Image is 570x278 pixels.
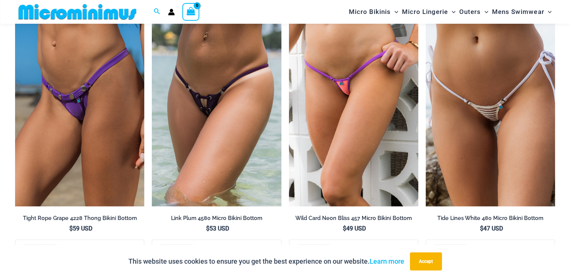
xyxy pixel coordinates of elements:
[15,13,144,207] img: Tight Rope Grape 4228 Thong Bottom 01
[152,215,281,225] a: Link Plum 4580 Micro Bikini Bottom
[15,215,144,222] h2: Tight Rope Grape 4228 Thong Bikini Bottom
[410,252,442,270] button: Accept
[402,2,448,21] span: Micro Lingerie
[346,1,555,23] nav: Site Navigation
[544,2,552,21] span: Menu Toggle
[457,2,490,21] a: OutersMenu ToggleMenu Toggle
[391,2,398,21] span: Menu Toggle
[343,225,366,232] bdi: 49 USD
[152,13,281,207] a: Link Plum 4580 Micro 01Link Plum 4580 Micro 02Link Plum 4580 Micro 02
[15,3,139,20] img: MM SHOP LOGO FLAT
[206,225,209,232] span: $
[152,13,281,207] img: Link Plum 4580 Micro 01
[168,9,175,15] a: Account icon link
[459,2,481,21] span: Outers
[289,215,418,222] h2: Wild Card Neon Bliss 457 Micro Bikini Bottom
[490,2,553,21] a: Mens SwimwearMenu ToggleMenu Toggle
[492,2,544,21] span: Mens Swimwear
[349,2,391,21] span: Micro Bikinis
[15,13,144,207] a: Tight Rope Grape 4228 Thong Bottom 01Tight Rope Grape 4228 Thong Bottom 02Tight Rope Grape 4228 T...
[448,2,455,21] span: Menu Toggle
[289,13,418,207] img: Wild Card Neon Bliss 312 Top 457 Micro 04
[343,225,346,232] span: $
[289,13,418,207] a: Wild Card Neon Bliss 312 Top 457 Micro 04Wild Card Neon Bliss 312 Top 457 Micro 05Wild Card Neon ...
[370,257,404,265] a: Learn more
[400,2,457,21] a: Micro LingerieMenu ToggleMenu Toggle
[480,225,503,232] bdi: 47 USD
[426,215,555,225] a: Tide Lines White 480 Micro Bikini Bottom
[480,225,483,232] span: $
[15,215,144,225] a: Tight Rope Grape 4228 Thong Bikini Bottom
[347,2,400,21] a: Micro BikinisMenu ToggleMenu Toggle
[128,256,404,267] p: This website uses cookies to ensure you get the best experience on our website.
[426,215,555,222] h2: Tide Lines White 480 Micro Bikini Bottom
[154,7,160,17] a: Search icon link
[69,225,73,232] span: $
[182,3,200,20] a: View Shopping Cart, empty
[289,215,418,225] a: Wild Card Neon Bliss 457 Micro Bikini Bottom
[426,13,555,207] a: Tide Lines White 480 Micro 01Tide Lines White 480 Micro 02Tide Lines White 480 Micro 02
[69,225,92,232] bdi: 59 USD
[206,225,229,232] bdi: 53 USD
[152,215,281,222] h2: Link Plum 4580 Micro Bikini Bottom
[481,2,488,21] span: Menu Toggle
[426,13,555,207] img: Tide Lines White 480 Micro 02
